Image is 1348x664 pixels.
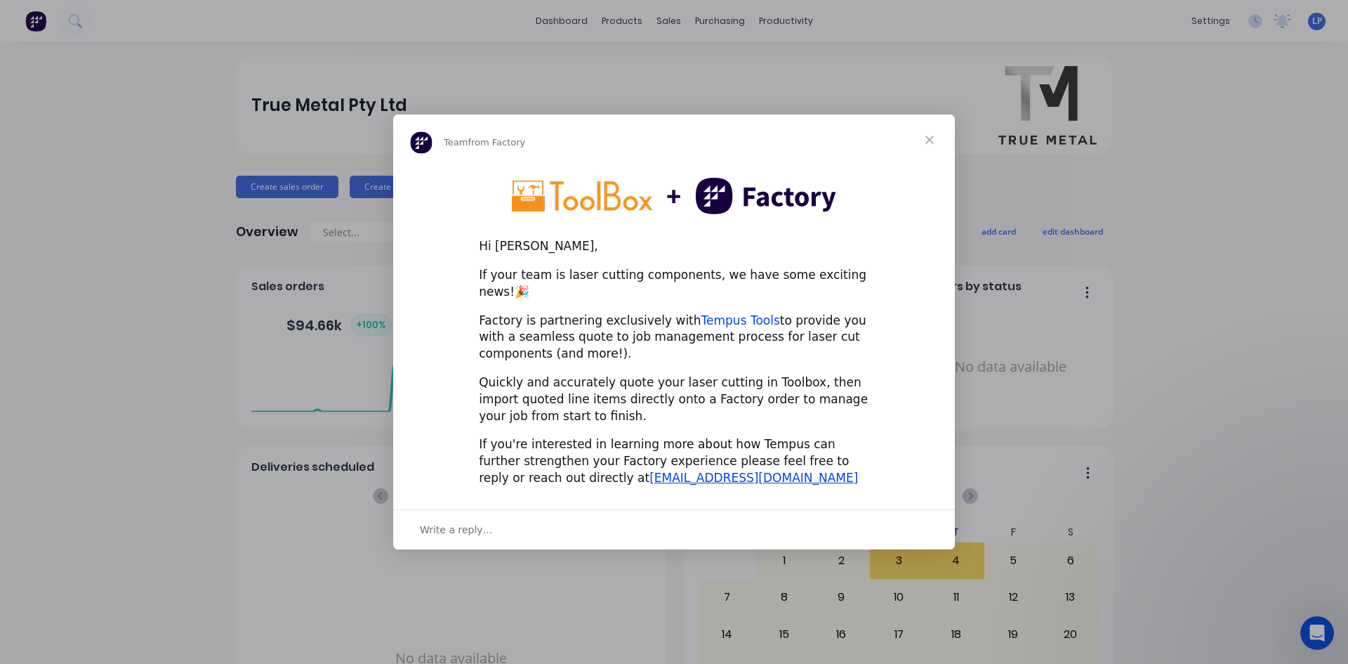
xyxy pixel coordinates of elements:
[420,521,493,539] span: Write a reply…
[904,115,955,165] span: Close
[479,313,869,363] div: Factory is partnering exclusively with to provide you with a seamless quote to job management pro...
[479,238,869,255] div: Hi [PERSON_NAME],
[479,375,869,424] div: Quickly and accurately quote your laser cutting in Toolbox, then import quoted line items directl...
[393,509,955,549] div: Open conversation and reply
[410,131,432,154] img: Profile image for Team
[649,471,858,485] a: [EMAIL_ADDRESS][DOMAIN_NAME]
[444,137,468,148] span: Team
[479,267,869,301] div: If your team is laser cutting components, we have some exciting news!🎉
[701,313,780,327] a: Tempus Tools
[468,137,525,148] span: from Factory
[479,436,869,486] div: If you're interested in learning more about how Tempus can further strengthen your Factory experi...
